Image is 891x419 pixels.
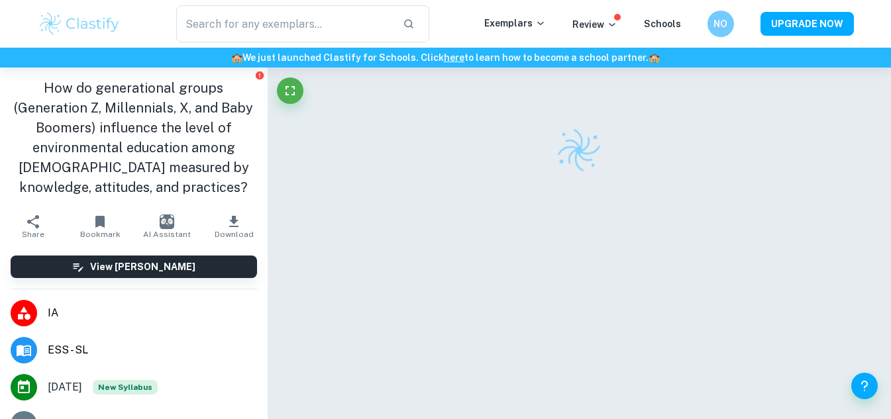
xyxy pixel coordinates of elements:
[160,214,174,229] img: AI Assistant
[90,259,195,274] h6: View [PERSON_NAME]
[48,379,82,395] span: [DATE]
[134,208,201,245] button: AI Assistant
[708,11,734,37] button: NO
[48,305,257,321] span: IA
[3,50,888,65] h6: We just launched Clastify for Schools. Click to learn how to become a school partner.
[444,52,464,63] a: here
[215,230,254,239] span: Download
[48,342,257,358] span: ESS - SL
[11,78,257,197] h1: How do generational groups (Generation Z, Millennials, X, and Baby Boomers) influence the level o...
[67,208,134,245] button: Bookmark
[176,5,393,42] input: Search for any exemplars...
[93,380,158,395] span: New Syllabus
[80,230,121,239] span: Bookmark
[201,208,268,245] button: Download
[713,17,728,31] h6: NO
[231,52,242,63] span: 🏫
[143,230,191,239] span: AI Assistant
[644,19,681,29] a: Schools
[484,16,546,30] p: Exemplars
[572,17,617,32] p: Review
[22,230,44,239] span: Share
[11,256,257,278] button: View [PERSON_NAME]
[255,70,265,80] button: Report issue
[38,11,122,37] img: Clastify logo
[277,77,303,104] button: Fullscreen
[554,125,604,175] img: Clastify logo
[93,380,158,395] div: Starting from the May 2026 session, the ESS IA requirements have changed. We created this exempla...
[851,373,878,399] button: Help and Feedback
[649,52,660,63] span: 🏫
[760,12,854,36] button: UPGRADE NOW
